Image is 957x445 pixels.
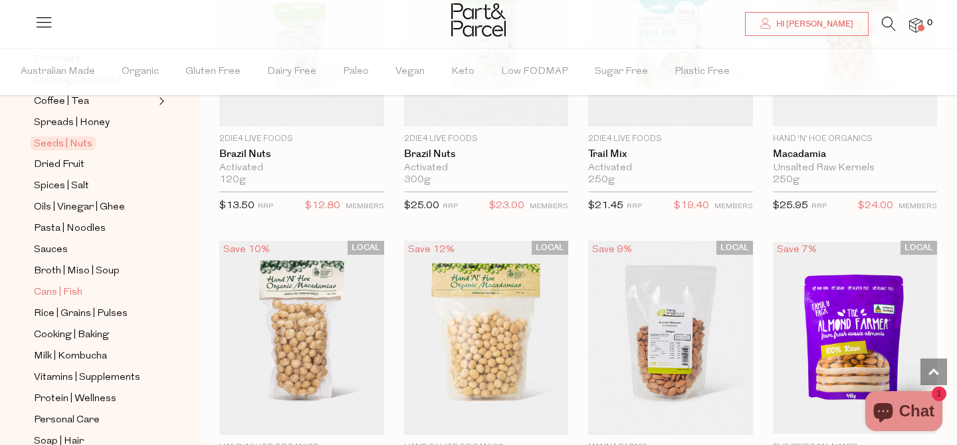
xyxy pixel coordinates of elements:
span: 300g [404,174,431,186]
a: Sauces [34,241,155,258]
span: Rice | Grains | Pulses [34,306,128,322]
a: Trail Mix [588,148,753,160]
span: Spices | Salt [34,178,89,194]
span: Spreads | Honey [34,115,110,131]
span: Protein | Wellness [34,391,116,407]
p: 2Die4 Live Foods [588,133,753,145]
img: Almonds [773,242,938,434]
a: Rice | Grains | Pulses [34,305,155,322]
span: $13.50 [219,201,255,211]
div: Activated [219,162,384,174]
small: RRP [627,203,642,210]
a: Dried Fruit [34,156,155,173]
small: MEMBERS [346,203,384,210]
span: Coffee | Tea [34,94,89,110]
a: Spreads | Honey [34,114,155,131]
a: Cans | Fish [34,284,155,301]
a: Brazil Nuts [219,148,384,160]
span: Cans | Fish [34,285,82,301]
div: Save 10% [219,241,274,259]
p: 2Die4 Live Foods [219,133,384,145]
div: Activated [404,162,569,174]
span: $23.00 [489,198,524,215]
span: Keto [451,49,475,95]
span: Seeds | Nuts [31,136,96,150]
span: Sugar Free [595,49,648,95]
span: LOCAL [716,241,753,255]
span: LOCAL [901,241,937,255]
img: Part&Parcel [451,3,506,37]
span: $12.80 [305,198,340,215]
span: LOCAL [532,241,568,255]
span: $24.00 [858,198,893,215]
span: Vitamins | Supplements [34,370,140,386]
p: 2Die4 Live Foods [404,133,569,145]
span: $19.40 [674,198,709,215]
a: 0 [909,18,922,32]
span: Cooking | Baking [34,327,109,343]
a: Protein | Wellness [34,390,155,407]
a: Spices | Salt [34,178,155,194]
div: Save 7% [773,241,821,259]
a: Seeds | Nuts [34,136,155,152]
span: Plastic Free [675,49,730,95]
span: Dairy Free [267,49,316,95]
span: Paleo [343,49,369,95]
img: Macadamia [219,241,384,435]
div: Save 9% [588,241,636,259]
span: Gluten Free [185,49,241,95]
span: Hi [PERSON_NAME] [773,19,853,30]
small: RRP [811,203,827,210]
span: 0 [924,17,936,29]
div: Activated [588,162,753,174]
a: Pasta | Noodles [34,220,155,237]
button: Expand/Collapse Coffee | Tea [156,93,165,109]
span: Pasta | Noodles [34,221,106,237]
span: Broth | Miso | Soup [34,263,120,279]
span: Oils | Vinegar | Ghee [34,200,125,216]
img: Almonds [588,241,753,435]
a: Oils | Vinegar | Ghee [34,199,155,216]
span: $25.95 [773,201,808,211]
img: Macadamia [404,241,569,435]
small: MEMBERS [530,203,568,210]
div: Unsalted Raw Kernels [773,162,938,174]
p: Hand 'n' Hoe Organics [773,133,938,145]
inbox-online-store-chat: Shopify online store chat [861,391,946,434]
span: $21.45 [588,201,623,211]
span: $25.00 [404,201,439,211]
a: Vitamins | Supplements [34,369,155,386]
small: RRP [258,203,273,210]
small: MEMBERS [899,203,937,210]
span: 250g [773,174,799,186]
a: Cooking | Baking [34,327,155,343]
span: Milk | Kombucha [34,349,107,365]
span: 120g [219,174,246,186]
a: Personal Care [34,412,155,428]
a: Brazil Nuts [404,148,569,160]
a: Milk | Kombucha [34,348,155,365]
span: Sauces [34,242,68,258]
span: Australian Made [21,49,95,95]
div: Save 12% [404,241,459,259]
span: Personal Care [34,412,100,428]
span: Vegan [395,49,425,95]
span: Low FODMAP [501,49,568,95]
a: Macadamia [773,148,938,160]
a: Coffee | Tea [34,93,155,110]
a: Broth | Miso | Soup [34,263,155,279]
span: LOCAL [348,241,384,255]
span: 250g [588,174,615,186]
span: Organic [122,49,159,95]
a: Hi [PERSON_NAME] [745,12,869,36]
small: RRP [443,203,458,210]
span: Dried Fruit [34,157,84,173]
small: MEMBERS [714,203,753,210]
